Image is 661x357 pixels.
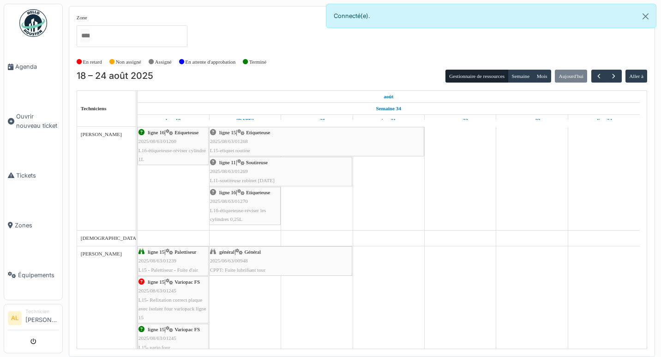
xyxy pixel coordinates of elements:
span: L15- Refixation correct plaque avec isolant four variopack ligne 15 [138,297,206,320]
span: 2025/08/63/01270 [210,198,248,204]
a: AL Technicien[PERSON_NAME] [8,308,59,330]
span: ligne 15 [219,130,236,135]
span: L15 - Palettiseur - Fuite d'air [138,267,198,273]
span: CPPT: Fuite lubrifiant tour [210,267,265,273]
span: Palettiseur [174,249,196,255]
button: Précédent [591,70,607,83]
span: Etiqueteuse [174,130,198,135]
a: Agenda [4,42,62,92]
span: ligne 16 [148,130,164,135]
span: 2025/06/63/00948 [210,258,248,263]
span: [DEMOGRAPHIC_DATA][PERSON_NAME] [81,235,179,241]
div: | [138,325,208,352]
span: Général [245,249,261,255]
a: 24 août 2025 [594,115,614,126]
li: AL [8,311,22,325]
span: L15- vario four [138,345,170,350]
div: | [210,248,351,274]
button: Semaine [508,70,533,83]
button: Aujourd'hui [555,70,587,83]
span: Soutireuse [246,160,268,165]
a: 19 août 2025 [234,115,256,126]
span: 2025/08/63/01245 [138,335,176,341]
a: Tickets [4,150,62,200]
span: [PERSON_NAME] [81,251,122,256]
span: L11-soutireuse robinet [DATE] [210,178,275,183]
div: Connecté(e). [326,4,656,28]
button: Close [635,4,656,29]
a: 23 août 2025 [522,115,543,126]
div: | [138,128,208,164]
span: 2025/08/63/01260 [138,138,176,144]
span: 2025/08/63/01269 [210,168,248,174]
span: Etiqueteuse [246,190,270,195]
button: Suivant [606,70,621,83]
span: ligne 15 [148,249,164,255]
span: 2025/08/63/01239 [138,258,176,263]
span: 2025/08/63/01268 [210,138,248,144]
a: 18 août 2025 [163,115,183,126]
button: Aller à [625,70,647,83]
span: général [219,249,234,255]
span: Etiqueteuse [246,130,270,135]
div: | [138,278,208,322]
input: Tous [80,29,90,42]
div: Technicien [25,308,59,315]
span: Équipements [18,271,59,280]
a: Semaine 34 [374,103,403,114]
span: L16-étiqueteuse-réviser les cylindres 0,25L [210,208,266,222]
span: 2025/08/63/01245 [138,288,176,293]
a: Équipements [4,250,62,300]
button: Gestionnaire de ressources [445,70,508,83]
a: 21 août 2025 [379,115,398,126]
span: [PERSON_NAME] [81,131,122,137]
div: | [210,188,280,224]
div: | [210,158,351,185]
a: 18 août 2025 [381,91,396,102]
a: Zones [4,200,62,250]
span: ligne 16 [219,190,236,195]
h2: 18 – 24 août 2025 [77,71,153,82]
a: 22 août 2025 [450,115,470,126]
button: Mois [533,70,551,83]
span: Variopac FS [174,327,200,332]
a: Ouvrir nouveau ticket [4,92,62,150]
label: Assigné [155,58,172,66]
label: Terminé [249,58,266,66]
span: Tickets [16,171,59,180]
span: L16-étiqueteuse-réviser cylindre 1L [138,148,206,162]
span: Techniciens [81,106,107,111]
span: ligne 15 [148,327,164,332]
span: Variopac FS [174,279,200,285]
label: En retard [83,58,102,66]
span: Zones [15,221,59,230]
span: L15-etiquet routine [210,148,250,153]
label: En attente d'approbation [185,58,235,66]
label: Zone [77,14,87,22]
span: ligne 11 [219,160,236,165]
div: | [210,128,423,155]
label: Non assigné [116,58,141,66]
a: 20 août 2025 [306,115,327,126]
span: Ouvrir nouveau ticket [16,112,59,130]
span: Agenda [15,62,59,71]
li: [PERSON_NAME] [25,308,59,328]
span: ligne 15 [148,279,164,285]
div: | [138,248,208,274]
img: Badge_color-CXgf-gQk.svg [19,9,47,37]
